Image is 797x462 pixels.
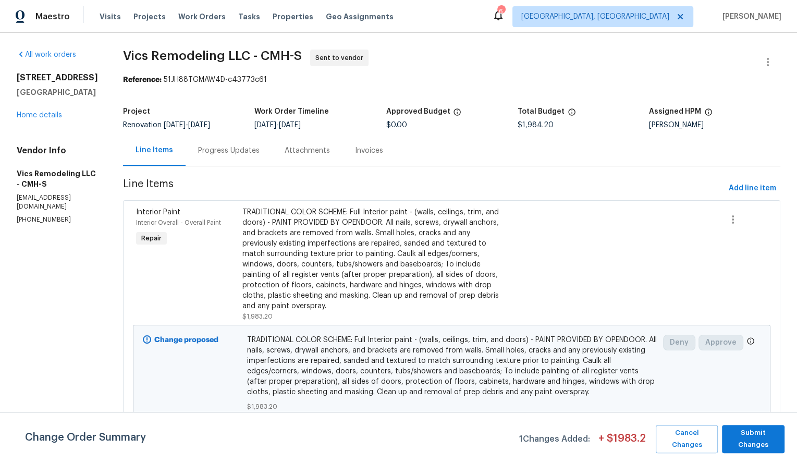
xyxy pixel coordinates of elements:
span: [GEOGRAPHIC_DATA], [GEOGRAPHIC_DATA] [521,11,669,22]
span: $1,983.20 [242,313,273,320]
button: Deny [663,335,695,350]
h5: Work Order Timeline [254,108,329,115]
span: Add line item [729,182,776,195]
span: Submit Changes [727,427,779,451]
span: Line Items [123,179,725,198]
span: $1,984.20 [518,121,554,129]
h5: Approved Budget [386,108,450,115]
h5: [GEOGRAPHIC_DATA] [17,87,98,98]
span: $0.00 [386,121,407,129]
span: [DATE] [164,121,186,129]
span: [DATE] [188,121,210,129]
h5: Project [123,108,150,115]
span: 1 Changes Added: [519,429,590,453]
span: Change Order Summary [25,425,146,453]
a: All work orders [17,51,76,58]
a: Home details [17,112,62,119]
span: Only a market manager or an area construction manager can approve [746,337,755,348]
span: [PERSON_NAME] [718,11,781,22]
h5: Assigned HPM [649,108,701,115]
span: Projects [133,11,166,22]
p: [PHONE_NUMBER] [17,215,98,224]
div: TRADITIONAL COLOR SCHEME: Full Interior paint - (walls, ceilings, trim, and doors) - PAINT PROVID... [242,207,502,311]
span: Geo Assignments [326,11,394,22]
h5: Vics Remodeling LLC - CMH-S [17,168,98,189]
button: Submit Changes [722,425,784,453]
div: Progress Updates [198,145,260,156]
div: Invoices [355,145,383,156]
span: Work Orders [178,11,226,22]
b: Change proposed [154,336,218,344]
span: TRADITIONAL COLOR SCHEME: Full Interior paint - (walls, ceilings, trim, and doors) - PAINT PROVID... [247,335,657,397]
span: Maestro [35,11,70,22]
span: Interior Paint [136,209,180,216]
button: Approve [698,335,743,350]
div: [PERSON_NAME] [649,121,780,129]
span: Tasks [238,13,260,20]
span: Vics Remodeling LLC - CMH-S [123,50,302,62]
h5: Total Budget [518,108,565,115]
p: [EMAIL_ADDRESS][DOMAIN_NAME] [17,193,98,211]
button: Cancel Changes [656,425,718,453]
span: Visits [100,11,121,22]
span: [DATE] [254,121,276,129]
button: Add line item [725,179,780,198]
span: - [254,121,301,129]
span: The total cost of line items that have been proposed by Opendoor. This sum includes line items th... [568,108,576,121]
span: Renovation [123,121,210,129]
span: - [164,121,210,129]
h2: [STREET_ADDRESS] [17,72,98,83]
span: + $ 1983.2 [598,433,645,453]
span: The total cost of line items that have been approved by both Opendoor and the Trade Partner. This... [453,108,461,121]
div: Line Items [136,145,173,155]
span: Sent to vendor [315,53,367,63]
span: Repair [137,233,166,244]
div: 6 [497,6,505,17]
h4: Vendor Info [17,145,98,156]
span: Interior Overall - Overall Paint [136,220,221,226]
span: The hpm assigned to this work order. [704,108,713,121]
div: 51JH88TGMAW4D-c43773c61 [123,75,780,85]
b: Reference: [123,76,162,83]
span: Properties [273,11,313,22]
span: $1,983.20 [247,402,657,412]
div: Attachments [285,145,330,156]
span: Cancel Changes [661,427,713,451]
span: [DATE] [279,121,301,129]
